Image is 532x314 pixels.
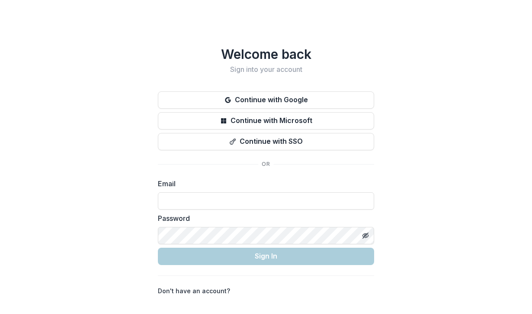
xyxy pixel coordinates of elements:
[158,46,374,62] h1: Welcome back
[158,248,374,265] button: Sign In
[158,178,369,189] label: Email
[359,229,372,243] button: Toggle password visibility
[158,65,374,74] h2: Sign into your account
[158,91,374,109] button: Continue with Google
[158,286,230,295] p: Don't have an account?
[158,112,374,129] button: Continue with Microsoft
[158,133,374,150] button: Continue with SSO
[158,213,369,223] label: Password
